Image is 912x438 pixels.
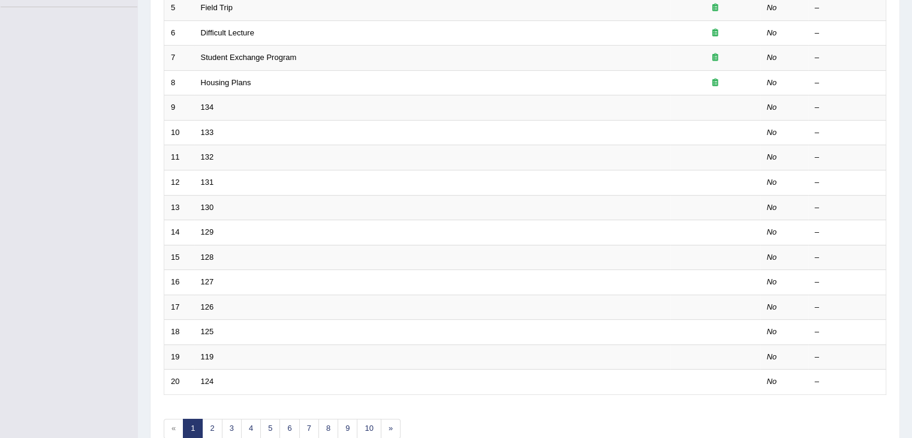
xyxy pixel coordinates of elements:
[201,53,297,62] a: Student Exchange Program
[767,28,777,37] em: No
[164,120,194,145] td: 10
[164,145,194,170] td: 11
[201,178,214,187] a: 131
[164,46,194,71] td: 7
[767,352,777,361] em: No
[815,77,880,89] div: –
[164,245,194,270] td: 15
[164,295,194,320] td: 17
[201,103,214,112] a: 134
[164,220,194,245] td: 14
[815,202,880,214] div: –
[815,2,880,14] div: –
[767,3,777,12] em: No
[201,352,214,361] a: 119
[767,53,777,62] em: No
[164,195,194,220] td: 13
[164,344,194,370] td: 19
[815,177,880,188] div: –
[815,52,880,64] div: –
[767,152,777,161] em: No
[201,253,214,262] a: 128
[677,52,754,64] div: Exam occurring question
[201,302,214,311] a: 126
[815,102,880,113] div: –
[767,103,777,112] em: No
[201,377,214,386] a: 124
[767,203,777,212] em: No
[767,302,777,311] em: No
[677,2,754,14] div: Exam occurring question
[815,252,880,263] div: –
[164,270,194,295] td: 16
[201,227,214,236] a: 129
[767,377,777,386] em: No
[815,352,880,363] div: –
[164,95,194,121] td: 9
[201,78,251,87] a: Housing Plans
[767,178,777,187] em: No
[815,326,880,338] div: –
[815,28,880,39] div: –
[767,227,777,236] em: No
[201,203,214,212] a: 130
[815,376,880,388] div: –
[164,370,194,395] td: 20
[767,327,777,336] em: No
[201,327,214,336] a: 125
[815,227,880,238] div: –
[767,78,777,87] em: No
[677,77,754,89] div: Exam occurring question
[767,253,777,262] em: No
[767,128,777,137] em: No
[201,3,233,12] a: Field Trip
[164,320,194,345] td: 18
[201,152,214,161] a: 132
[767,277,777,286] em: No
[815,152,880,163] div: –
[201,28,254,37] a: Difficult Lecture
[164,70,194,95] td: 8
[164,20,194,46] td: 6
[164,170,194,195] td: 12
[201,128,214,137] a: 133
[815,127,880,139] div: –
[815,277,880,288] div: –
[201,277,214,286] a: 127
[677,28,754,39] div: Exam occurring question
[815,302,880,313] div: –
